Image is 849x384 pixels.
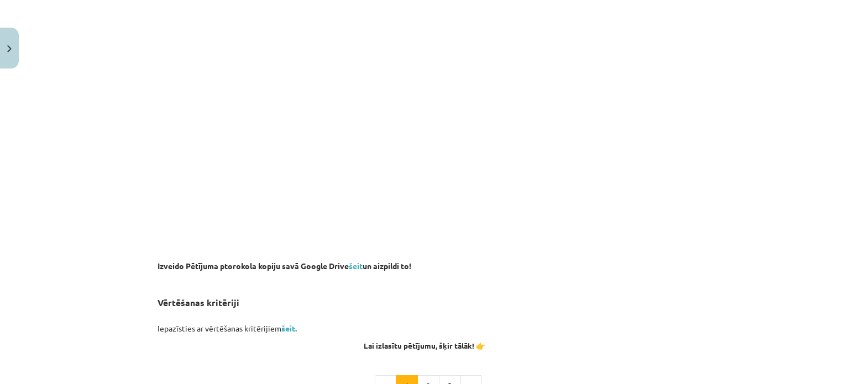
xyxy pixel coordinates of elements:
a: šeit [349,261,363,271]
strong: Lai izlasītu pētījumu, šķir tālāk! 👉 [364,340,485,350]
img: icon-close-lesson-0947bae3869378f0d4975bcd49f059093ad1ed9edebbc8119c70593378902aed.svg [7,45,12,52]
p: Iepazīsties ar vērtēšanas kritērijiem [158,323,691,334]
a: šeit. [281,323,297,333]
strong: Izveido Pētījuma ptorokola kopiju savā Google Drive un aizpildi to! [158,261,411,271]
b: Vērtēšanas kritēriji [158,297,239,308]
